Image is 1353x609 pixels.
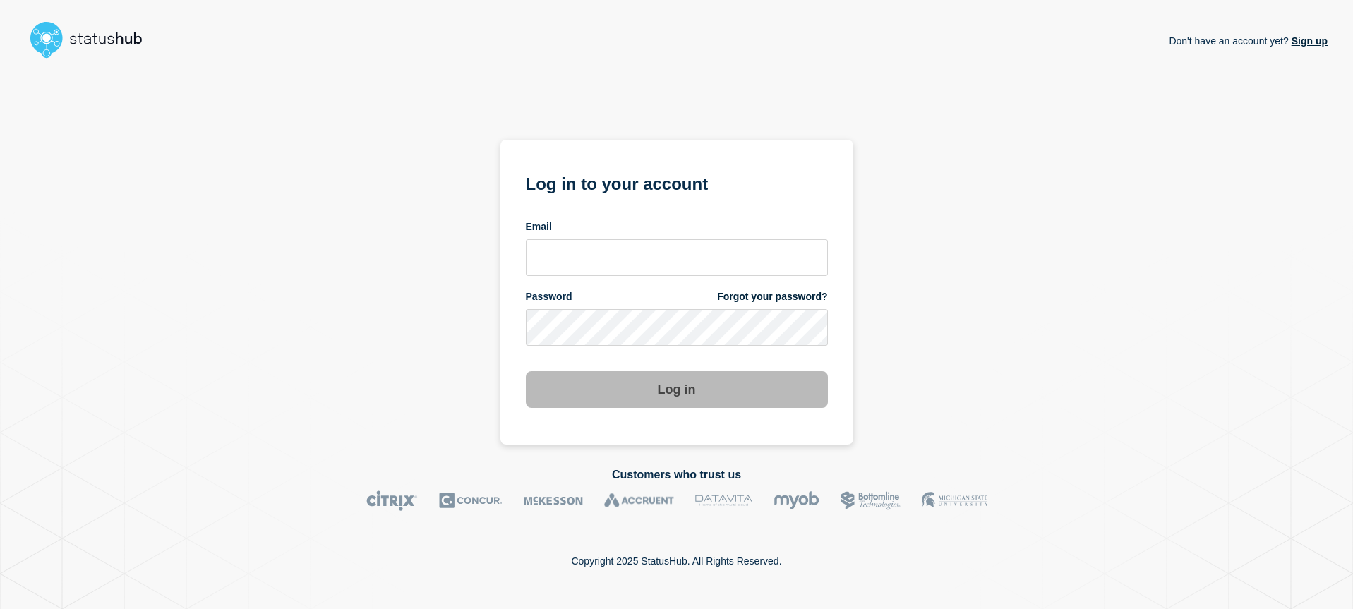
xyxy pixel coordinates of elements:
img: Citrix logo [366,490,418,511]
h2: Customers who trust us [25,469,1328,481]
img: Bottomline logo [841,490,901,511]
img: Concur logo [439,490,503,511]
img: StatusHub logo [25,17,160,62]
img: McKesson logo [524,490,583,511]
input: password input [526,309,828,346]
a: Sign up [1289,35,1328,47]
p: Copyright 2025 StatusHub. All Rights Reserved. [571,555,781,567]
button: Log in [526,371,828,408]
a: Forgot your password? [717,290,827,303]
h1: Log in to your account [526,169,828,195]
input: email input [526,239,828,276]
img: myob logo [774,490,819,511]
img: Accruent logo [604,490,674,511]
span: Email [526,220,552,234]
img: DataVita logo [695,490,752,511]
p: Don't have an account yet? [1169,24,1328,58]
img: MSU logo [922,490,987,511]
span: Password [526,290,572,303]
